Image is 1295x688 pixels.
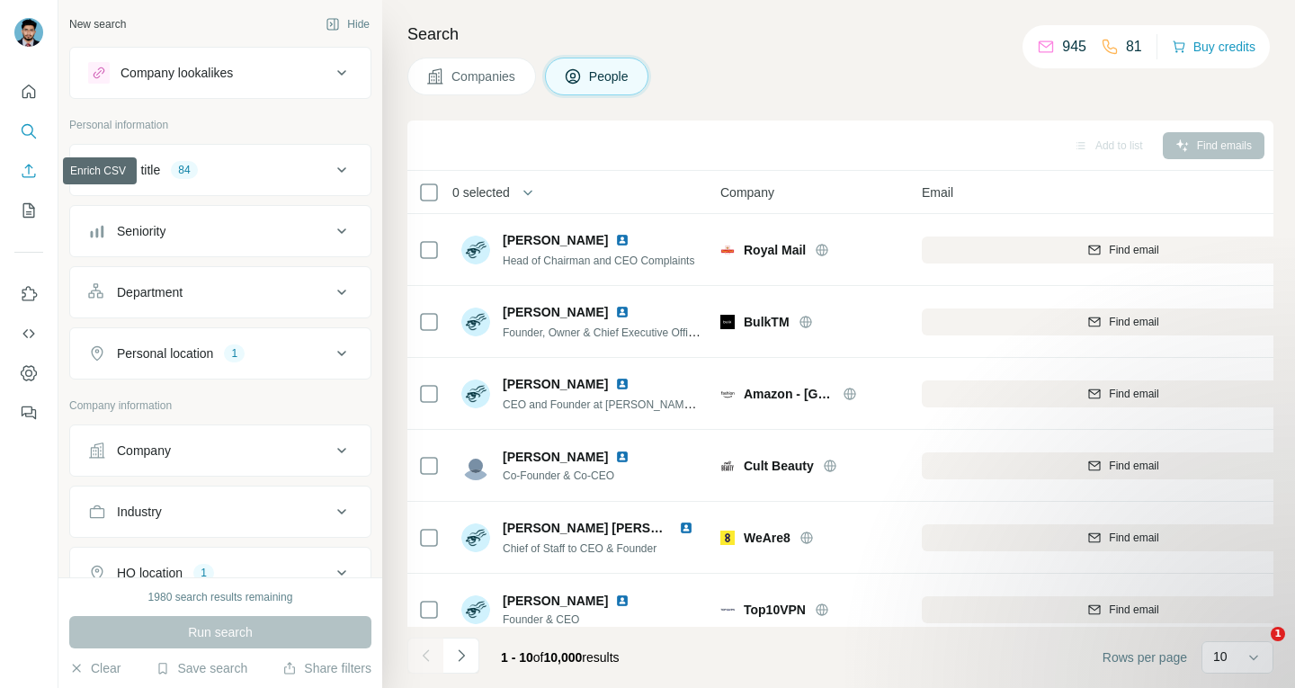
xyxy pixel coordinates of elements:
img: Logo of Royal Mail [720,243,735,257]
span: BulkTM [744,313,790,331]
span: Rows per page [1103,648,1187,666]
img: LinkedIn logo [615,377,630,391]
img: LinkedIn logo [615,305,630,319]
button: Use Surfe on LinkedIn [14,278,43,310]
div: Industry [117,503,162,521]
div: 84 [171,162,197,178]
img: Avatar [14,18,43,47]
button: Seniority [70,210,371,253]
button: Share filters [282,659,371,677]
div: New search [69,16,126,32]
span: Chief of Staff to CEO & Founder [503,542,656,555]
button: Personal location1 [70,332,371,375]
div: Job title [117,161,160,179]
button: Buy credits [1172,34,1255,59]
div: Department [117,283,183,301]
img: Logo of Amazon - UK [720,387,735,401]
img: Avatar [461,380,490,408]
div: 1 [193,565,214,581]
button: Job title84 [70,148,371,192]
button: Company [70,429,371,472]
p: 945 [1062,36,1086,58]
span: [PERSON_NAME] [503,231,608,249]
img: Avatar [461,595,490,624]
img: Avatar [461,236,490,264]
span: Founder & CEO [503,612,637,628]
button: Dashboard [14,357,43,389]
button: Company lookalikes [70,51,371,94]
p: 10 [1213,648,1228,666]
p: 81 [1126,36,1142,58]
div: 1980 search results remaining [148,589,293,605]
p: Company information [69,398,371,414]
span: 10,000 [544,650,583,665]
img: LinkedIn logo [615,233,630,247]
img: Logo of BulkTM [720,315,735,329]
span: Royal Mail [744,241,806,259]
button: Search [14,115,43,147]
img: Logo of Top10VPN [720,603,735,617]
img: LinkedIn logo [615,450,630,464]
span: People [589,67,630,85]
button: HQ location1 [70,551,371,594]
button: Quick start [14,76,43,108]
span: [PERSON_NAME] [503,303,608,321]
span: 1 - 10 [501,650,533,665]
span: Find email [1109,314,1158,330]
button: Hide [313,11,382,38]
button: Department [70,271,371,314]
img: Logo of Cult Beauty [720,459,735,473]
button: Save search [156,659,247,677]
span: [PERSON_NAME] [PERSON_NAME] Scaysbrook [503,521,792,535]
button: Feedback [14,397,43,429]
iframe: Intercom live chat [1234,627,1277,670]
button: Enrich CSV [14,155,43,187]
span: Companies [451,67,517,85]
div: Company [117,442,171,460]
span: Find email [1109,242,1158,258]
img: LinkedIn logo [679,521,693,535]
span: Founder, Owner & Chief Executive Officer [503,325,703,339]
span: [PERSON_NAME] [503,592,608,610]
span: of [533,650,544,665]
div: 1 [224,345,245,362]
span: [PERSON_NAME] [503,375,608,393]
span: Email [922,183,953,201]
span: Top10VPN [744,601,806,619]
img: Logo of WeAre8 [720,531,735,545]
span: Head of Chairman and CEO Complaints [503,255,694,267]
span: Find email [1109,386,1158,402]
button: My lists [14,194,43,227]
span: Company [720,183,774,201]
img: Avatar [461,523,490,552]
div: Company lookalikes [121,64,233,82]
div: Personal location [117,344,213,362]
span: 1 [1271,627,1285,641]
button: Clear [69,659,121,677]
span: CEO and Founder at [PERSON_NAME] Spring [503,397,728,411]
span: 0 selected [452,183,510,201]
button: Industry [70,490,371,533]
h4: Search [407,22,1273,47]
span: results [501,650,620,665]
img: Avatar [461,451,490,480]
span: Amazon - [GEOGRAPHIC_DATA] [744,385,834,403]
div: Seniority [117,222,165,240]
button: Navigate to next page [443,638,479,674]
span: [PERSON_NAME] [503,448,608,466]
img: LinkedIn logo [615,594,630,608]
span: WeAre8 [744,529,790,547]
span: Cult Beauty [744,457,814,475]
img: Avatar [461,308,490,336]
button: Use Surfe API [14,317,43,350]
div: HQ location [117,564,183,582]
span: Co-Founder & Co-CEO [503,468,637,484]
p: Personal information [69,117,371,133]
